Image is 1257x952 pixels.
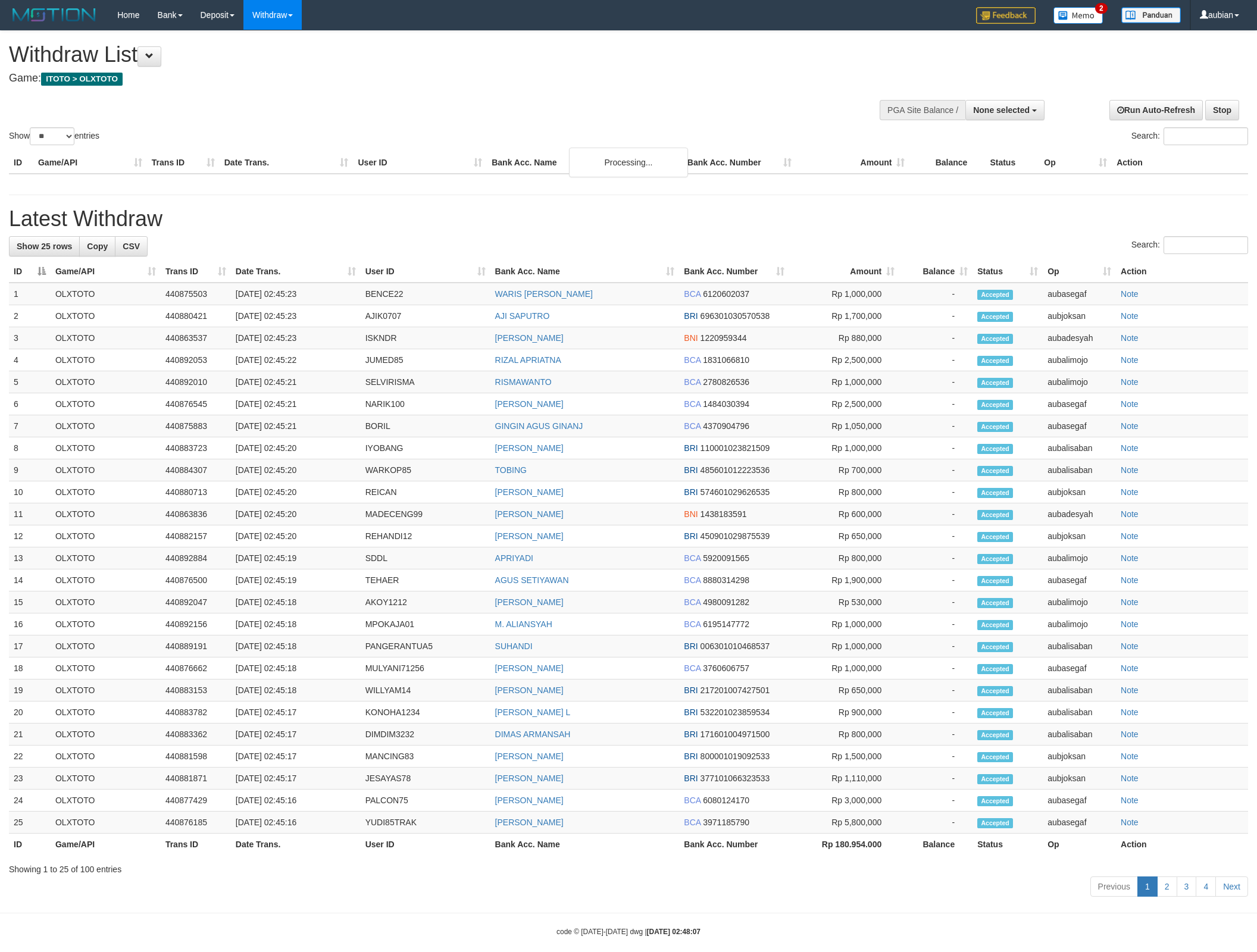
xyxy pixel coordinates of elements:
[679,261,789,283] th: Bank Acc. Number: activate to sort column ascending
[361,503,490,525] td: MADECENG99
[899,525,973,547] td: -
[161,547,231,569] td: 440892884
[789,613,899,635] td: Rp 1,000,000
[231,459,361,481] td: [DATE] 02:45:20
[9,73,826,84] h4: Game:
[361,613,490,635] td: MPOKAJA01
[1043,525,1116,547] td: aubjoksan
[9,43,826,67] h1: Withdraw List
[703,289,749,299] span: Copy 6120602037 to clipboard
[899,371,973,393] td: -
[495,553,533,563] a: APRIYADI
[1121,575,1139,585] a: Note
[1043,481,1116,503] td: aubjoksan
[231,437,361,459] td: [DATE] 02:45:20
[789,437,899,459] td: Rp 1,000,000
[701,509,747,519] span: Copy 1438183591 to clipboard
[789,261,899,283] th: Amount: activate to sort column ascending
[1121,465,1139,475] a: Note
[1053,7,1103,24] img: Button%20Memo.svg
[487,152,683,174] th: Bank Acc. Name
[51,635,161,657] td: OLXTOTO
[361,547,490,569] td: SDDL
[1090,876,1138,897] a: Previous
[1121,531,1139,541] a: Note
[161,481,231,503] td: 440880713
[51,613,161,635] td: OLXTOTO
[977,554,1013,564] span: Accepted
[361,305,490,327] td: AJIK0707
[899,327,973,349] td: -
[1112,152,1248,174] th: Action
[51,327,161,349] td: OLXTOTO
[361,459,490,481] td: WARKOP85
[701,465,770,475] span: Copy 485601012223536 to clipboard
[899,437,973,459] td: -
[361,393,490,415] td: NARIK100
[789,283,899,305] td: Rp 1,000,000
[9,349,51,371] td: 4
[703,399,749,409] span: Copy 1484030394 to clipboard
[231,657,361,679] td: [DATE] 02:45:18
[1121,355,1139,365] a: Note
[977,290,1013,300] span: Accepted
[1121,421,1139,431] a: Note
[977,356,1013,366] span: Accepted
[161,437,231,459] td: 440883723
[1121,751,1139,761] a: Note
[1121,685,1139,695] a: Note
[361,481,490,503] td: REICAN
[161,525,231,547] td: 440882157
[683,152,796,174] th: Bank Acc. Number
[51,437,161,459] td: OLXTOTO
[973,261,1043,283] th: Status: activate to sort column ascending
[9,127,99,145] label: Show entries
[51,305,161,327] td: OLXTOTO
[684,399,701,409] span: BCA
[33,152,147,174] th: Game/API
[9,371,51,393] td: 5
[684,487,698,497] span: BRI
[899,393,973,415] td: -
[41,73,123,86] span: ITOTO > OLXTOTO
[1137,876,1158,897] a: 1
[495,818,564,827] a: [PERSON_NAME]
[1116,261,1248,283] th: Action
[115,236,148,256] a: CSV
[977,488,1013,498] span: Accepted
[361,371,490,393] td: SELVIRISMA
[789,591,899,613] td: Rp 530,000
[977,422,1013,432] span: Accepted
[1043,305,1116,327] td: aubjoksan
[231,525,361,547] td: [DATE] 02:45:20
[1043,613,1116,635] td: aubalimojo
[361,261,490,283] th: User ID: activate to sort column ascending
[1043,393,1116,415] td: aubasegaf
[9,547,51,569] td: 13
[1043,283,1116,305] td: aubasegaf
[880,100,965,120] div: PGA Site Balance /
[1157,876,1177,897] a: 2
[495,443,564,453] a: [PERSON_NAME]
[977,444,1013,454] span: Accepted
[231,305,361,327] td: [DATE] 02:45:23
[1121,377,1139,387] a: Note
[9,261,51,283] th: ID: activate to sort column descending
[1121,487,1139,497] a: Note
[361,591,490,613] td: AKOY1212
[789,635,899,657] td: Rp 1,000,000
[1043,437,1116,459] td: aubalisaban
[684,575,701,585] span: BCA
[9,591,51,613] td: 15
[899,613,973,635] td: -
[161,305,231,327] td: 440880421
[703,619,749,629] span: Copy 6195147772 to clipboard
[1043,591,1116,613] td: aubalimojo
[9,525,51,547] td: 12
[1121,707,1139,717] a: Note
[495,685,564,695] a: [PERSON_NAME]
[361,525,490,547] td: REHANDI12
[51,349,161,371] td: OLXTOTO
[9,236,80,256] a: Show 25 rows
[1121,289,1139,299] a: Note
